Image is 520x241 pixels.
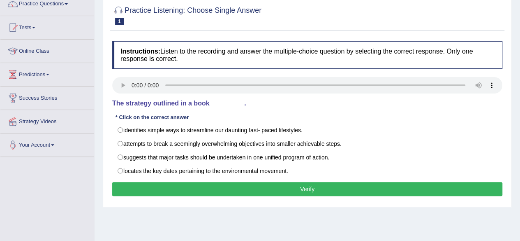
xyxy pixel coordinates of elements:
[112,137,502,151] label: attempts to break a seemingly overwhelming objectives into smaller achievable steps.
[112,150,502,164] label: suggests that major tasks should be undertaken in one unified program of action.
[112,123,502,137] label: identifies simple ways to streamline our daunting fast- paced lifestyles.
[112,182,502,196] button: Verify
[0,110,94,131] a: Strategy Videos
[0,133,94,154] a: Your Account
[112,113,192,121] div: * Click on the correct answer
[112,41,502,69] h4: Listen to the recording and answer the multiple-choice question by selecting the correct response...
[120,48,160,55] b: Instructions:
[0,87,94,107] a: Success Stories
[115,18,124,25] span: 1
[112,5,261,25] h2: Practice Listening: Choose Single Answer
[0,40,94,60] a: Online Class
[0,16,94,37] a: Tests
[112,100,502,107] h4: The strategy outlined in a book _________.
[0,63,94,84] a: Predictions
[112,164,502,178] label: locates the key dates pertaining to the environmental movement.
